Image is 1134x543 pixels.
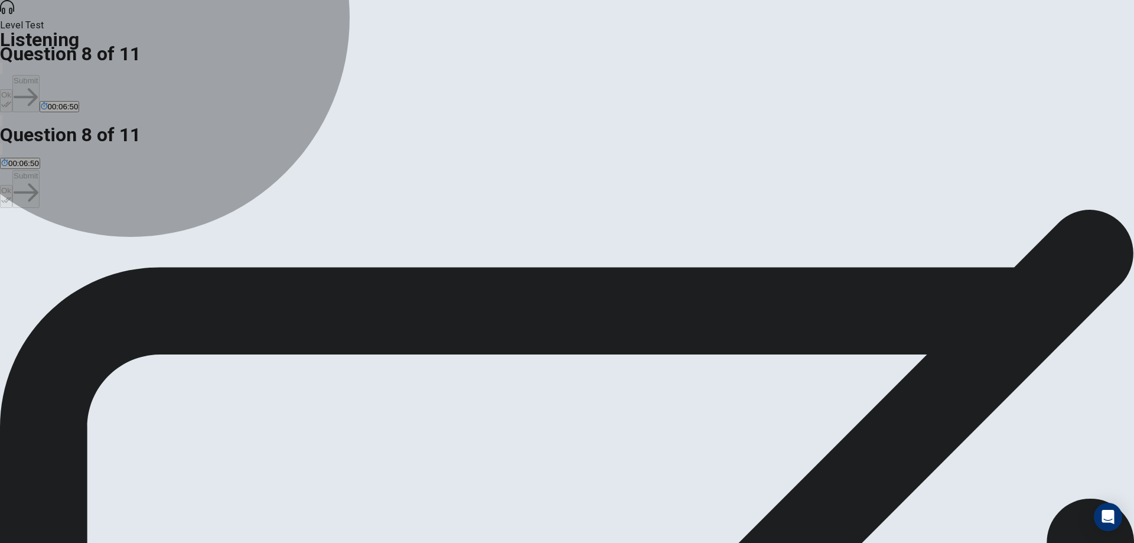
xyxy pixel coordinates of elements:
[12,170,39,207] button: Submit
[1094,503,1122,531] div: Open Intercom Messenger
[40,101,80,112] button: 00:06:50
[48,102,79,111] span: 00:06:50
[12,75,39,112] button: Submit
[8,159,39,168] span: 00:06:50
